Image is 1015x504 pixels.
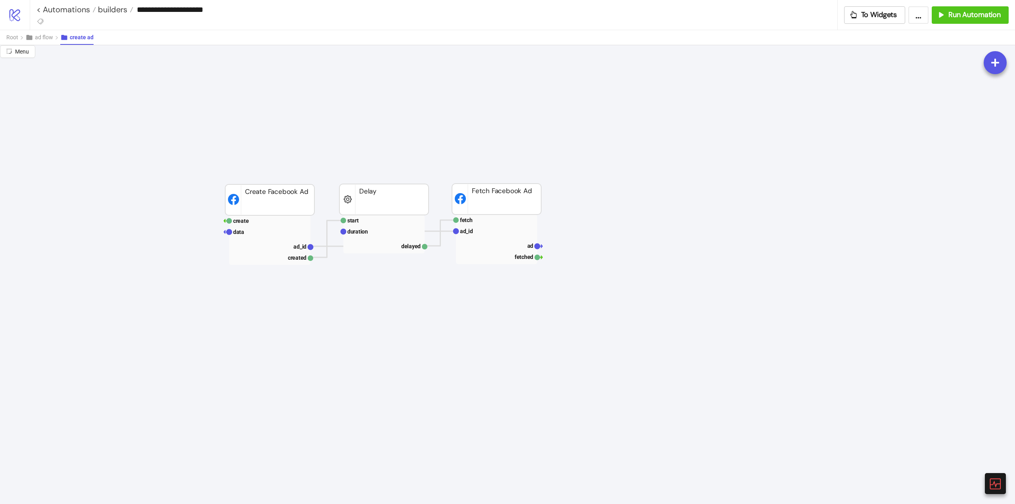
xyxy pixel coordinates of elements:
text: start [347,217,359,224]
a: builders [96,6,133,13]
span: ad flow [35,34,53,40]
button: ... [908,6,929,24]
button: Root [6,30,25,45]
text: data [233,229,244,235]
a: < Automations [36,6,96,13]
span: create ad [70,34,94,40]
span: Menu [15,48,29,55]
span: Run Automation [948,10,1001,19]
button: To Widgets [844,6,906,24]
span: radius-bottomright [6,48,12,54]
span: Root [6,34,18,40]
text: ad_id [293,243,306,250]
button: create ad [60,30,94,45]
text: fetch [460,217,473,223]
button: Run Automation [932,6,1009,24]
span: To Widgets [861,10,897,19]
span: builders [96,4,127,15]
button: ad flow [25,30,60,45]
text: ad_id [460,228,473,234]
text: ad [527,243,534,249]
text: duration [347,228,368,235]
text: create [233,218,249,224]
